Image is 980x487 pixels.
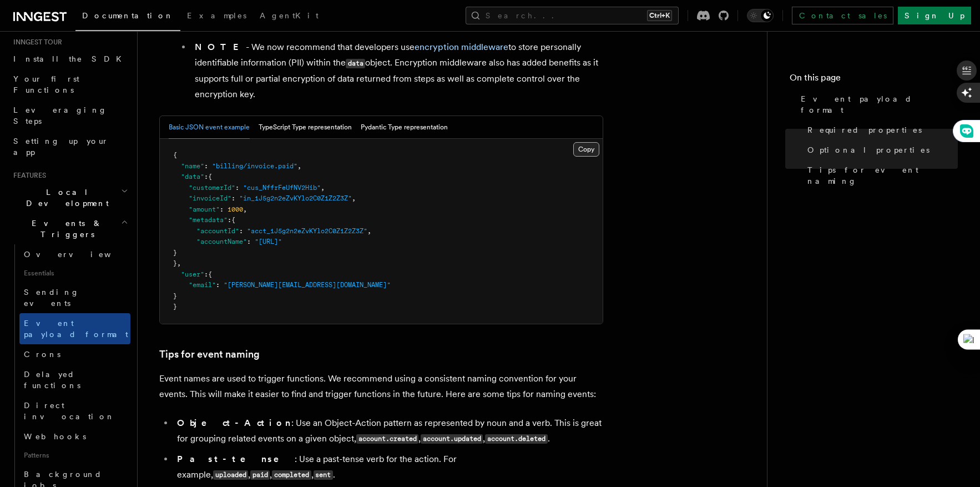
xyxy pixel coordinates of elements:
[177,259,181,267] span: ,
[807,164,958,187] span: Tips for event naming
[573,142,599,157] button: Copy
[75,3,180,31] a: Documentation
[239,194,352,202] span: "in_1J5g2n2eZvKYlo2C0Z1Z2Z3Z"
[180,3,253,30] a: Examples
[243,184,321,192] span: "cus_NffrFeUfNV2Hib"
[181,173,204,180] span: "data"
[216,281,220,289] span: :
[13,74,79,94] span: Your first Functions
[19,395,130,426] a: Direct invocation
[647,10,672,21] kbd: Ctrl+K
[173,259,177,267] span: }
[367,227,371,235] span: ,
[807,144,930,155] span: Optional properties
[260,11,319,20] span: AgentKit
[174,1,603,102] li: is object for ease of grouping user-identifying data or attributes associated with the event. Thi...
[352,194,356,202] span: ,
[9,49,130,69] a: Install the SDK
[243,205,247,213] span: ,
[807,124,922,135] span: Required properties
[796,89,958,120] a: Event payload format
[24,288,79,308] span: Sending events
[181,162,204,170] span: "name"
[196,238,247,245] span: "accountName"
[19,446,130,464] span: Patterns
[19,426,130,446] a: Webhooks
[189,205,220,213] span: "amount"
[9,182,130,213] button: Local Development
[24,401,115,421] span: Direct invocation
[259,116,352,139] button: TypeScript Type representation
[297,162,301,170] span: ,
[356,434,418,444] code: account.created
[9,213,130,244] button: Events & Triggers
[204,270,208,278] span: :
[803,140,958,160] a: Optional properties
[204,162,208,170] span: :
[9,218,121,240] span: Events & Triggers
[189,281,216,289] span: "email"
[19,344,130,364] a: Crons
[321,184,325,192] span: ,
[220,205,224,213] span: :
[213,470,248,480] code: uploaded
[9,131,130,162] a: Setting up your app
[169,116,250,139] button: Basic JSON event example
[212,162,297,170] span: "billing/invoice.paid"
[224,281,391,289] span: "[PERSON_NAME][EMAIL_ADDRESS][DOMAIN_NAME]"
[208,270,212,278] span: {
[159,347,260,362] a: Tips for event naming
[174,415,603,447] li: : Use an Object-Action pattern as represented by noun and a verb. This is great for grouping rela...
[803,160,958,191] a: Tips for event naming
[189,216,228,224] span: "metadata"
[898,7,971,24] a: Sign Up
[24,250,138,259] span: Overview
[189,184,235,192] span: "customerId"
[189,194,231,202] span: "invoiceId"
[24,319,128,339] span: Event payload format
[231,194,235,202] span: :
[174,451,603,483] li: : Use a past-tense verb for the action. For example, , , , .
[790,71,958,89] h4: On this page
[24,350,60,359] span: Crons
[9,100,130,131] a: Leveraging Steps
[747,9,774,22] button: Toggle dark mode
[228,216,231,224] span: :
[177,454,295,464] strong: Past-tense
[346,59,365,68] code: data
[255,238,282,245] span: "[URL]"
[19,264,130,282] span: Essentials
[173,151,177,159] span: {
[173,303,177,310] span: }
[314,470,333,480] code: sent
[177,418,291,428] strong: Object-Action
[415,42,508,52] a: encryption middleware
[466,7,679,24] button: Search...Ctrl+K
[272,470,311,480] code: completed
[13,54,128,63] span: Install the SDK
[485,434,547,444] code: account.deleted
[803,120,958,140] a: Required properties
[181,270,204,278] span: "user"
[204,173,208,180] span: :
[9,187,121,209] span: Local Development
[82,11,174,20] span: Documentation
[9,69,130,100] a: Your first Functions
[159,371,603,402] p: Event names are used to trigger functions. We recommend using a consistent naming convention for ...
[208,173,212,180] span: {
[228,205,243,213] span: 1000
[195,42,246,52] strong: NOTE
[173,292,177,300] span: }
[421,434,483,444] code: account.updated
[13,137,109,157] span: Setting up your app
[247,227,367,235] span: "acct_1J5g2n2eZvKYlo2C0Z1Z2Z3Z"
[187,11,246,20] span: Examples
[19,364,130,395] a: Delayed functions
[361,116,448,139] button: Pydantic Type representation
[196,227,239,235] span: "accountId"
[792,7,893,24] a: Contact sales
[247,238,251,245] span: :
[24,370,80,390] span: Delayed functions
[253,3,325,30] a: AgentKit
[24,432,86,441] span: Webhooks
